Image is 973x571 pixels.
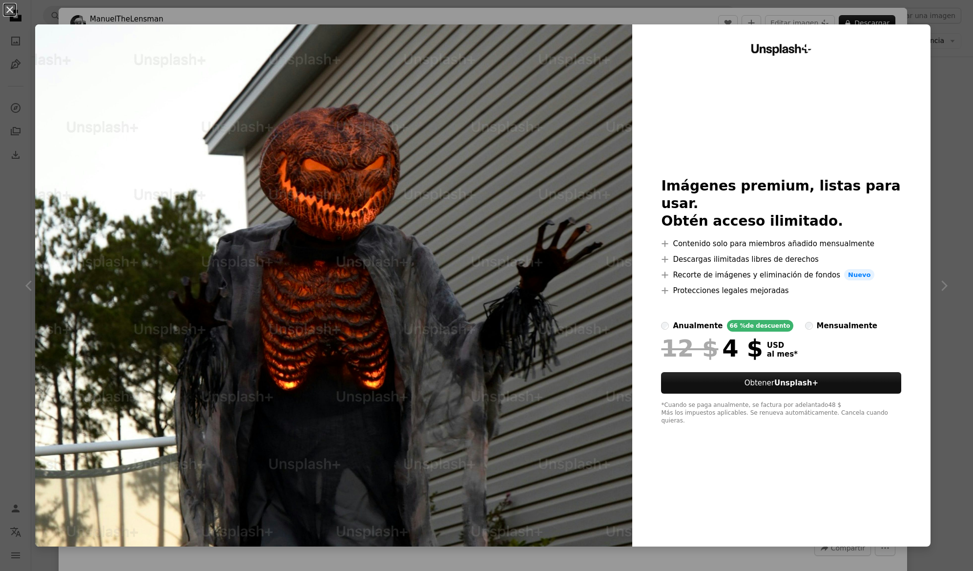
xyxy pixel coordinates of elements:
span: Nuevo [844,269,874,281]
span: al mes * [767,350,798,359]
div: *Cuando se paga anualmente, se factura por adelantado 48 $ Más los impuestos aplicables. Se renue... [661,402,901,425]
h2: Imágenes premium, listas para usar. Obtén acceso ilimitado. [661,177,901,230]
li: Protecciones legales mejoradas [661,285,901,296]
input: mensualmente [805,322,813,330]
strong: Unsplash+ [774,379,818,387]
button: ObtenerUnsplash+ [661,372,901,394]
li: Contenido solo para miembros añadido mensualmente [661,238,901,250]
div: anualmente [673,320,723,332]
div: 4 $ [661,336,763,361]
li: Recorte de imágenes y eliminación de fondos [661,269,901,281]
span: USD [767,341,798,350]
input: anualmente66 %de descuento [661,322,669,330]
li: Descargas ilimitadas libres de derechos [661,254,901,265]
div: 66 % de descuento [727,320,793,332]
span: 12 $ [661,336,718,361]
div: mensualmente [817,320,877,332]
